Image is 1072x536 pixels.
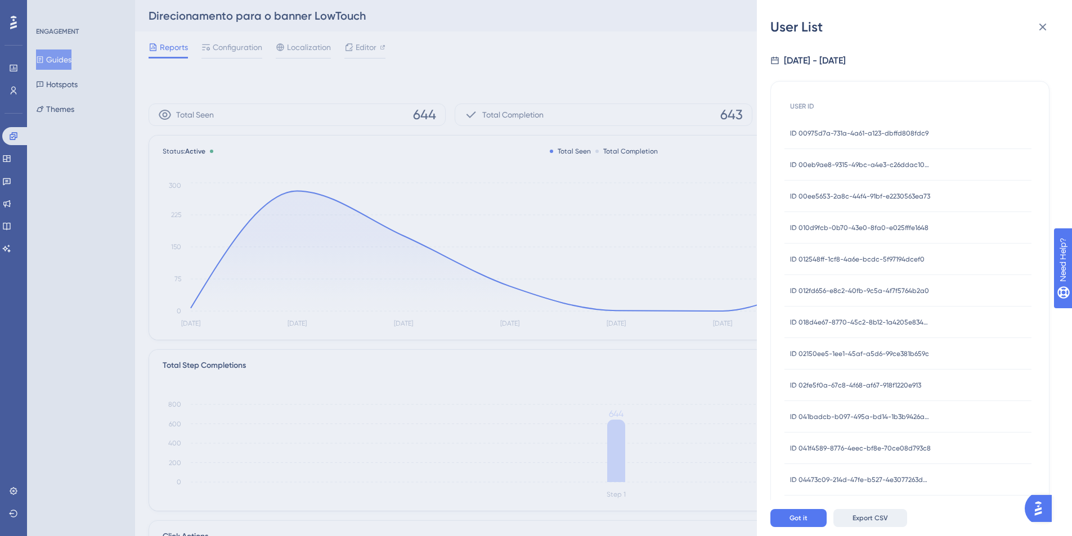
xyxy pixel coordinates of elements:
[790,381,921,390] span: ID 02fe5f0a-67c8-4f68-af67-918f1220e913
[26,3,70,16] span: Need Help?
[853,514,888,523] span: Export CSV
[770,18,1058,36] div: User List
[790,412,931,421] span: ID 041badcb-b097-495a-bd14-1b3b9426a639
[790,475,931,484] span: ID 04473c09-214d-47fe-b527-4e3077263db5
[790,223,929,232] span: ID 010d9fcb-0b70-43e0-8fa0-e025fffe1648
[790,255,925,264] span: ID 012548ff-1cf8-4a6e-bcdc-5f97194dcef0
[790,286,929,295] span: ID 012fd656-e8c2-40fb-9c5a-4f7f5764b2a0
[1025,492,1058,525] iframe: UserGuiding AI Assistant Launcher
[790,349,929,358] span: ID 02150ee5-1ee1-45af-a5d6-99ce381b659c
[790,160,931,169] span: ID 00eb9ae8-9315-49bc-a4e3-c26ddac10cce
[833,509,907,527] button: Export CSV
[790,129,929,138] span: ID 00975d7a-731a-4a61-a123-dbffd808fdc9
[790,514,808,523] span: Got it
[790,444,931,453] span: ID 041f4589-8776-4eec-bf8e-70ce08d793c8
[770,509,827,527] button: Got it
[790,318,931,327] span: ID 018d4e67-8770-45c2-8b12-1a4205e83409
[790,192,930,201] span: ID 00ee5653-2a8c-44f4-91bf-e2230563ea73
[784,54,846,67] div: [DATE] - [DATE]
[790,102,814,111] span: USER ID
